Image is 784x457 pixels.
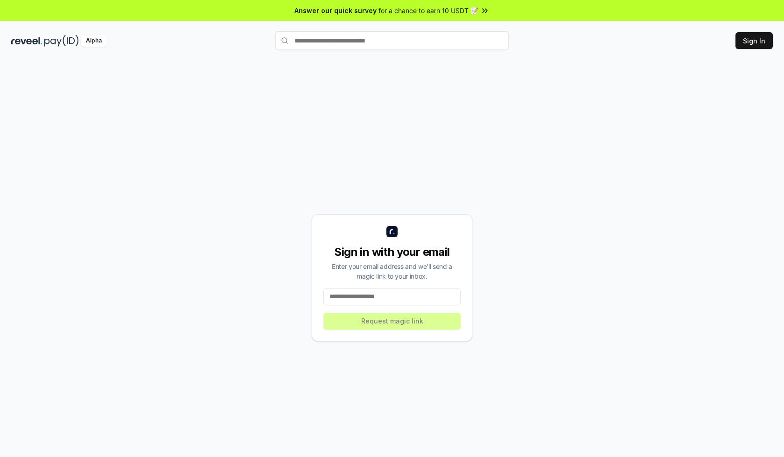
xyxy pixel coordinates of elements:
[323,261,461,281] div: Enter your email address and we’ll send a magic link to your inbox.
[11,35,42,47] img: reveel_dark
[323,245,461,260] div: Sign in with your email
[378,6,478,15] span: for a chance to earn 10 USDT 📝
[386,226,398,237] img: logo_small
[735,32,773,49] button: Sign In
[44,35,79,47] img: pay_id
[294,6,377,15] span: Answer our quick survey
[81,35,107,47] div: Alpha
